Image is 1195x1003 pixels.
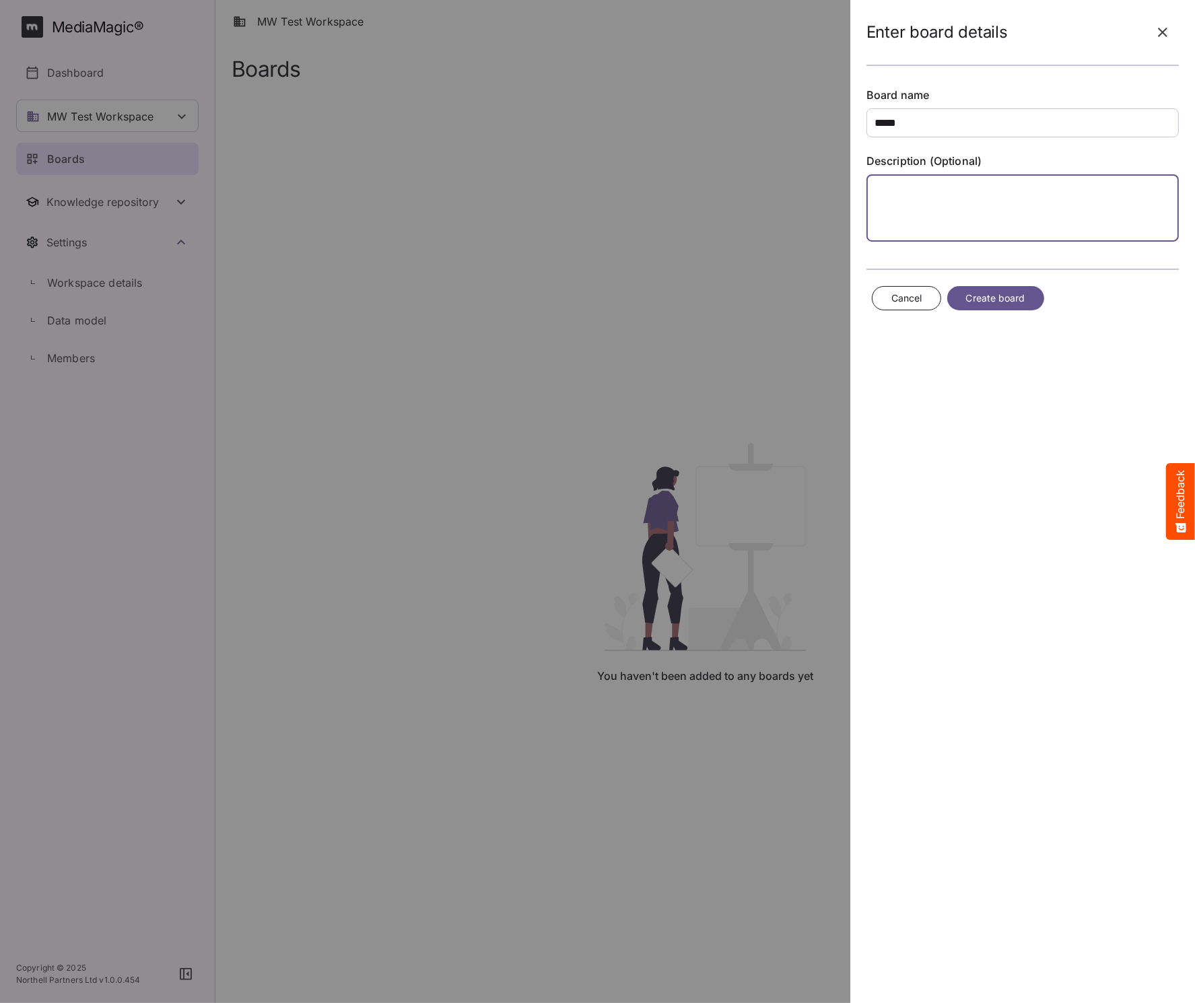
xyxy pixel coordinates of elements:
button: Feedback [1166,463,1195,540]
label: Board name [866,88,1179,103]
button: Cancel [872,286,942,311]
span: Create board [966,290,1025,307]
button: Create board [947,286,1044,311]
h2: Enter board details [866,23,1008,42]
span: Cancel [891,290,922,307]
label: Description (Optional) [866,153,1179,169]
